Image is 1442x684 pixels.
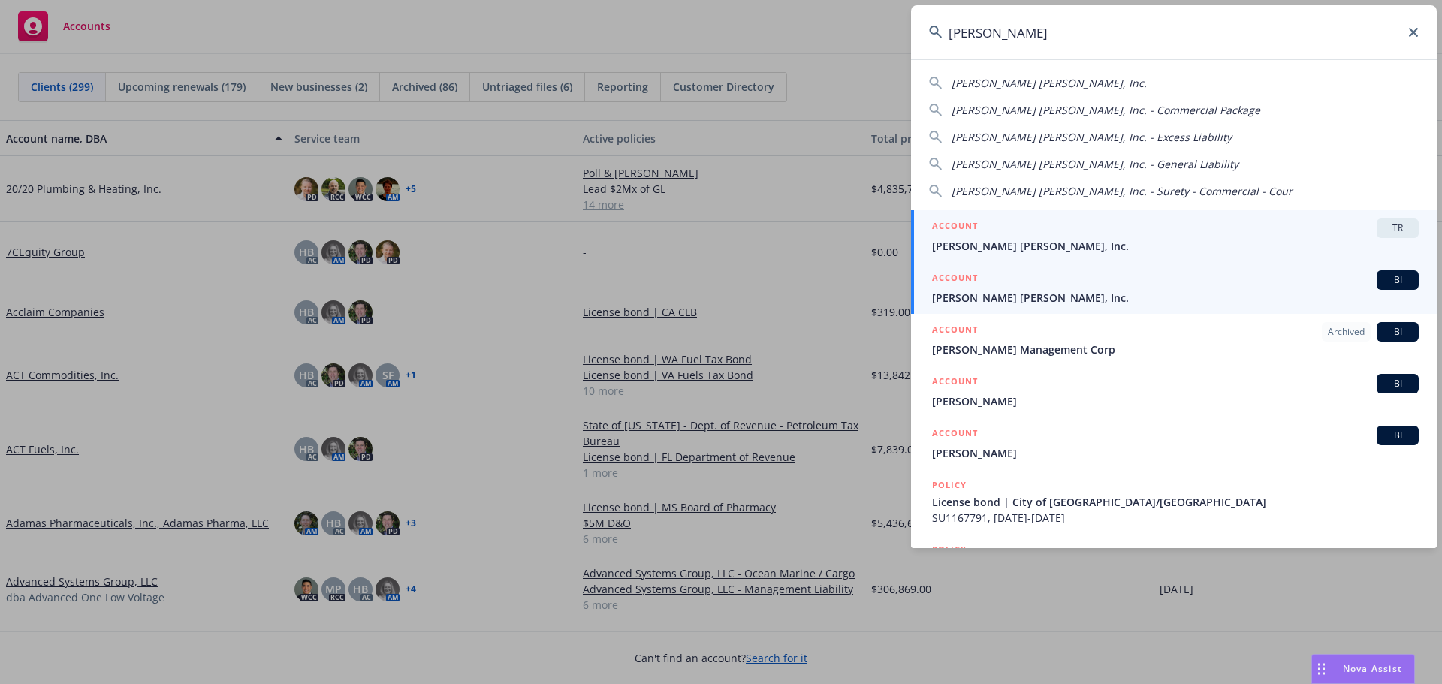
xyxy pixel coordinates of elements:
[952,157,1238,171] span: [PERSON_NAME] [PERSON_NAME], Inc. - General Liability
[911,262,1437,314] a: ACCOUNTBI[PERSON_NAME] [PERSON_NAME], Inc.
[1383,221,1413,235] span: TR
[932,426,978,444] h5: ACCOUNT
[932,393,1419,409] span: [PERSON_NAME]
[1343,662,1402,675] span: Nova Assist
[1383,325,1413,339] span: BI
[952,184,1293,198] span: [PERSON_NAME] [PERSON_NAME], Inc. - Surety - Commercial - Cour
[932,478,967,493] h5: POLICY
[911,366,1437,417] a: ACCOUNTBI[PERSON_NAME]
[1328,325,1365,339] span: Archived
[932,218,978,237] h5: ACCOUNT
[1383,273,1413,287] span: BI
[932,445,1419,461] span: [PERSON_NAME]
[1311,654,1415,684] button: Nova Assist
[932,290,1419,306] span: [PERSON_NAME] [PERSON_NAME], Inc.
[932,494,1419,510] span: License bond | City of [GEOGRAPHIC_DATA]/[GEOGRAPHIC_DATA]
[1383,429,1413,442] span: BI
[952,130,1232,144] span: [PERSON_NAME] [PERSON_NAME], Inc. - Excess Liability
[911,210,1437,262] a: ACCOUNTTR[PERSON_NAME] [PERSON_NAME], Inc.
[932,510,1419,526] span: SU1167791, [DATE]-[DATE]
[952,76,1147,90] span: [PERSON_NAME] [PERSON_NAME], Inc.
[932,342,1419,357] span: [PERSON_NAME] Management Corp
[932,322,978,340] h5: ACCOUNT
[932,270,978,288] h5: ACCOUNT
[911,5,1437,59] input: Search...
[932,542,967,557] h5: POLICY
[1383,377,1413,390] span: BI
[1312,655,1331,683] div: Drag to move
[932,238,1419,254] span: [PERSON_NAME] [PERSON_NAME], Inc.
[911,314,1437,366] a: ACCOUNTArchivedBI[PERSON_NAME] Management Corp
[911,417,1437,469] a: ACCOUNTBI[PERSON_NAME]
[932,374,978,392] h5: ACCOUNT
[952,103,1260,117] span: [PERSON_NAME] [PERSON_NAME], Inc. - Commercial Package
[911,534,1437,598] a: POLICY
[911,469,1437,534] a: POLICYLicense bond | City of [GEOGRAPHIC_DATA]/[GEOGRAPHIC_DATA]SU1167791, [DATE]-[DATE]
